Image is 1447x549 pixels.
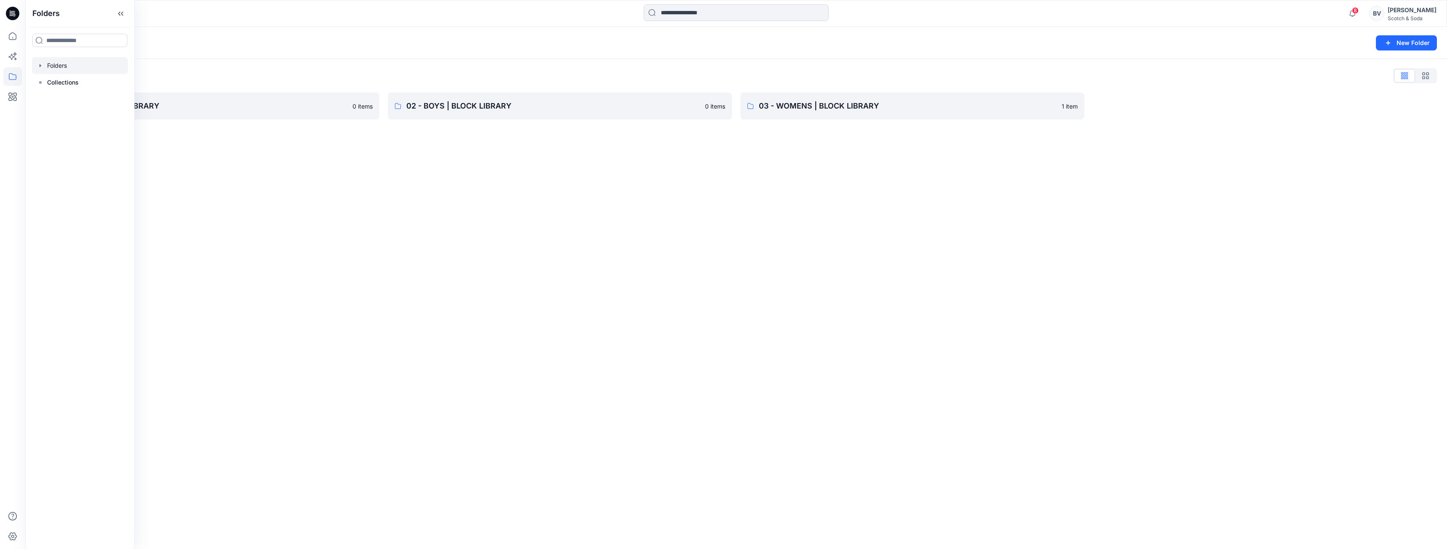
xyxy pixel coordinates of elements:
a: 01 - MENS | BLOCK LIBRARY0 items [35,93,379,119]
div: Scotch & Soda [1388,15,1436,21]
span: 8 [1352,7,1359,14]
p: 0 items [352,102,373,111]
div: BV [1369,6,1384,21]
p: 03 - WOMENS | BLOCK LIBRARY [759,100,1057,112]
button: New Folder [1376,35,1437,50]
p: 1 item [1062,102,1078,111]
p: 0 items [705,102,725,111]
p: 02 - BOYS | BLOCK LIBRARY [406,100,700,112]
p: 01 - MENS | BLOCK LIBRARY [54,100,347,112]
a: 02 - BOYS | BLOCK LIBRARY0 items [388,93,732,119]
a: 03 - WOMENS | BLOCK LIBRARY1 item [740,93,1084,119]
p: Collections [47,77,79,88]
div: [PERSON_NAME] [1388,5,1436,15]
